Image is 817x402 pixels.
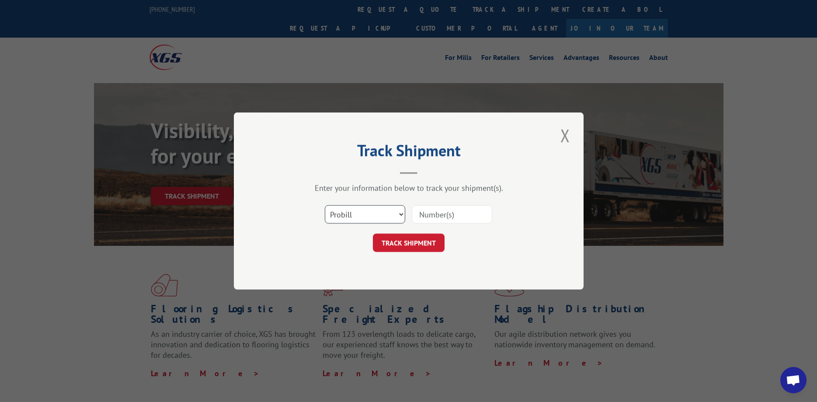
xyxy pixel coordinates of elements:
[558,123,573,147] button: Close modal
[278,183,540,193] div: Enter your information below to track your shipment(s).
[278,144,540,161] h2: Track Shipment
[412,205,492,224] input: Number(s)
[780,367,807,393] a: Open chat
[373,234,445,252] button: TRACK SHIPMENT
